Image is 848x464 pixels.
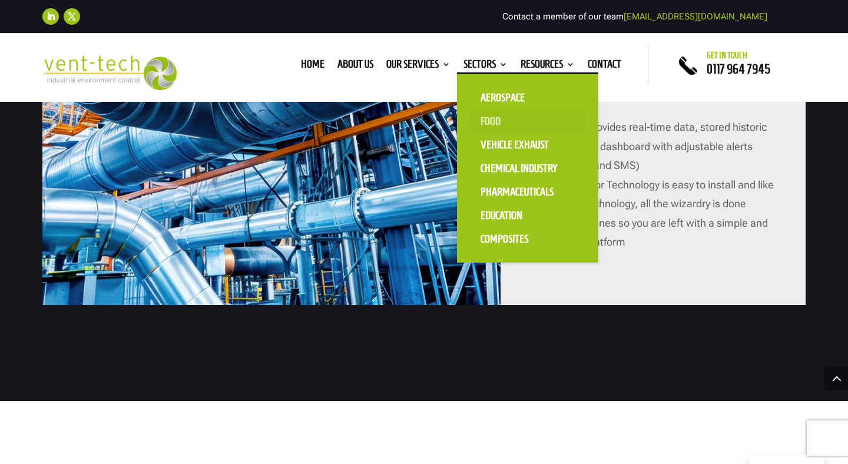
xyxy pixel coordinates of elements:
[463,60,508,73] a: Sectors
[521,60,575,73] a: Resources
[42,55,177,90] img: 2023-09-27T08_35_16.549ZVENT-TECH---Clear-background
[469,133,587,157] a: Vehicle Exhaust
[469,204,587,227] a: Education
[64,8,80,25] a: Follow on X
[624,11,767,22] a: [EMAIL_ADDRESS][DOMAIN_NAME]
[469,227,587,251] a: Composites
[42,8,59,25] a: Follow on LinkedIn
[301,60,324,73] a: Home
[707,62,770,76] a: 0117 964 7945
[469,157,587,180] a: Chemical Industry
[707,51,747,60] span: Get in touch
[469,110,587,133] a: Food
[469,86,587,110] a: Aerospace
[469,180,587,204] a: Pharmaceuticals
[337,60,373,73] a: About us
[502,11,767,22] span: Contact a member of our team
[386,60,450,73] a: Our Services
[588,60,621,73] a: Contact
